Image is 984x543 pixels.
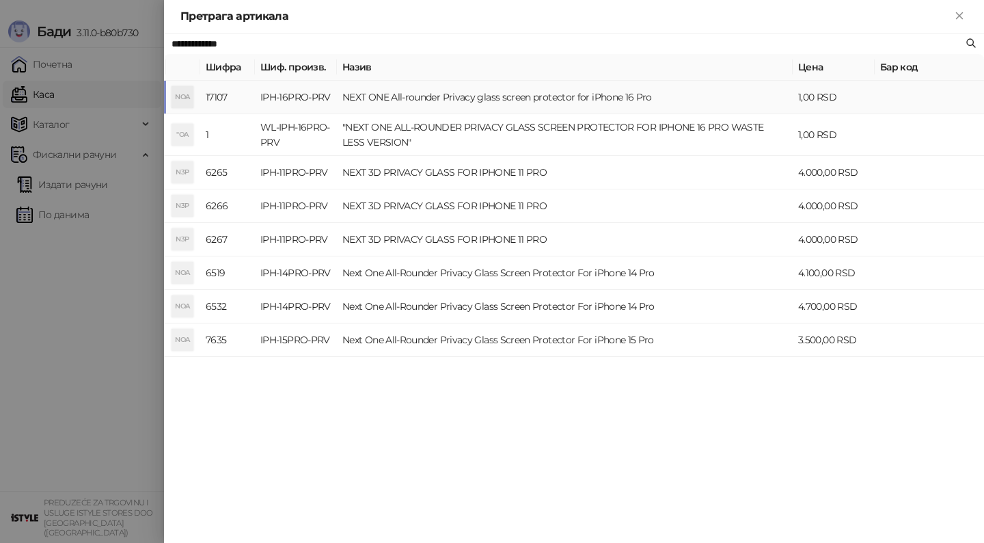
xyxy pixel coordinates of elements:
td: IPH-14PRO-PRV [255,290,337,323]
td: IPH-11PRO-PRV [255,156,337,189]
div: N3P [172,161,193,183]
div: N3P [172,228,193,250]
td: IPH-11PRO-PRV [255,189,337,223]
div: NOA [172,262,193,284]
td: "NEXT ONE ALL-ROUNDER PRIVACY GLASS SCREEN PROTECTOR FOR IPHONE 16 PRO WASTE LESS VERSION" [337,114,793,156]
td: 1 [200,114,255,156]
td: IPH-15PRO-PRV [255,323,337,357]
td: NEXT ONE All-rounder Privacy glass screen protector for iPhone 16 Pro [337,81,793,114]
td: 3.500,00 RSD [793,323,875,357]
td: 4.000,00 RSD [793,223,875,256]
td: Next One All-Rounder Privacy Glass Screen Protector For iPhone 14 Pro [337,256,793,290]
td: 17107 [200,81,255,114]
td: IPH-14PRO-PRV [255,256,337,290]
div: N3P [172,195,193,217]
div: Претрага артикала [180,8,951,25]
td: 1,00 RSD [793,114,875,156]
td: NEXT 3D PRIVACY GLASS FOR IPHONE 11 PRO [337,156,793,189]
td: 4.100,00 RSD [793,256,875,290]
td: NEXT 3D PRIVACY GLASS FOR IPHONE 11 PRO [337,223,793,256]
div: "OA [172,124,193,146]
td: 6267 [200,223,255,256]
th: Шиф. произв. [255,54,337,81]
td: 4.000,00 RSD [793,156,875,189]
td: IPH-16PRO-PRV [255,81,337,114]
td: 6532 [200,290,255,323]
td: 4.000,00 RSD [793,189,875,223]
th: Бар код [875,54,984,81]
div: NOA [172,329,193,351]
button: Close [951,8,968,25]
td: 1,00 RSD [793,81,875,114]
td: 6266 [200,189,255,223]
td: IPH-11PRO-PRV [255,223,337,256]
td: Next One All-Rounder Privacy Glass Screen Protector For iPhone 15 Pro [337,323,793,357]
td: 4.700,00 RSD [793,290,875,323]
td: Next One All-Rounder Privacy Glass Screen Protector For iPhone 14 Pro [337,290,793,323]
div: NOA [172,86,193,108]
td: 6265 [200,156,255,189]
td: WL-IPH-16PRO-PRV [255,114,337,156]
td: 7635 [200,323,255,357]
th: Шифра [200,54,255,81]
div: NOA [172,295,193,317]
td: NEXT 3D PRIVACY GLASS FOR IPHONE 11 PRO [337,189,793,223]
th: Цена [793,54,875,81]
th: Назив [337,54,793,81]
td: 6519 [200,256,255,290]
